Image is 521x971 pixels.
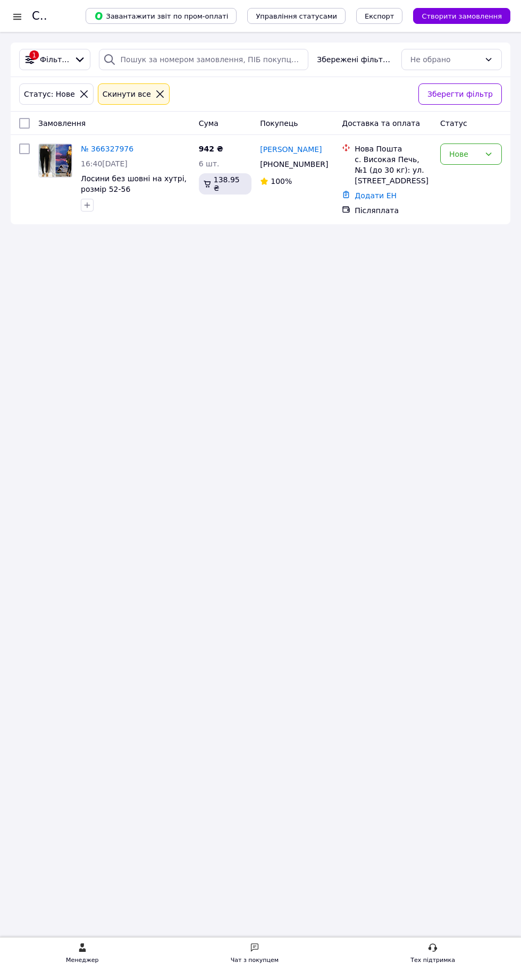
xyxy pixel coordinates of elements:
[99,49,309,70] input: Пошук за номером замовлення, ПІБ покупця, номером телефону, Email, номером накладної
[410,955,455,966] div: Тех підтримка
[365,12,394,20] span: Експорт
[271,177,292,185] span: 100%
[355,143,432,154] div: Нова Пошта
[40,54,70,65] span: Фільтри
[81,159,128,168] span: 16:40[DATE]
[427,88,493,100] span: Зберегти фільтр
[413,8,510,24] button: Створити замовлення
[38,143,72,178] a: Фото товару
[355,205,432,216] div: Післяплата
[418,83,502,105] button: Зберегти фільтр
[355,191,397,200] a: Додати ЕН
[410,54,480,65] div: Не обрано
[39,144,72,177] img: Фото товару
[199,159,220,168] span: 6 шт.
[440,119,467,128] span: Статус
[86,8,237,24] button: Завантажити звіт по пром-оплаті
[258,157,325,172] div: [PHONE_NUMBER]
[260,144,322,155] a: [PERSON_NAME]
[247,8,346,24] button: Управління статусами
[231,955,279,966] div: Чат з покупцем
[81,145,133,153] a: № 366327976
[317,54,392,65] span: Збережені фільтри:
[32,10,140,22] h1: Список замовлень
[260,119,298,128] span: Покупець
[94,11,228,21] span: Завантажити звіт по пром-оплаті
[38,119,86,128] span: Замовлення
[342,119,420,128] span: Доставка та оплата
[356,8,403,24] button: Експорт
[402,11,510,20] a: Створити замовлення
[81,174,187,193] a: Лосини без шовні на хутрі, розмір 52-56
[199,119,219,128] span: Cума
[22,88,77,100] div: Статус: Нове
[256,12,337,20] span: Управління статусами
[199,145,223,153] span: 942 ₴
[355,154,432,186] div: с. Високая Печь, №1 (до 30 кг): ул. [STREET_ADDRESS]
[422,12,502,20] span: Створити замовлення
[199,173,252,195] div: 138.95 ₴
[449,148,480,160] div: Нове
[66,955,98,966] div: Менеджер
[100,88,153,100] div: Cкинути все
